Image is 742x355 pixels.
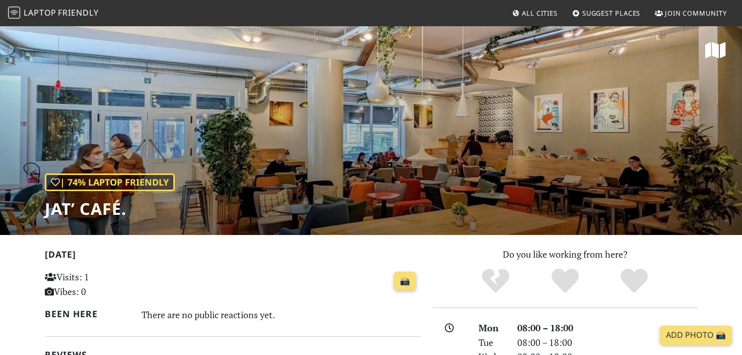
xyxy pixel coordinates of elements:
[522,9,558,18] span: All Cities
[660,326,732,345] a: Add Photo 📸
[473,321,511,335] div: Mon
[394,272,416,291] a: 📸
[45,270,162,299] p: Visits: 1 Vibes: 0
[508,4,562,22] a: All Cities
[45,173,175,191] div: | 74% Laptop Friendly
[599,267,669,295] div: Definitely!
[568,4,645,22] a: Suggest Places
[58,7,98,18] span: Friendly
[530,267,600,295] div: Yes
[142,307,421,323] div: There are no public reactions yet.
[651,4,731,22] a: Join Community
[473,335,511,350] div: Tue
[24,7,56,18] span: Laptop
[665,9,727,18] span: Join Community
[511,321,704,335] div: 08:00 – 18:00
[582,9,641,18] span: Suggest Places
[45,249,421,264] h2: [DATE]
[511,335,704,350] div: 08:00 – 18:00
[45,309,130,319] h2: Been here
[433,247,698,262] p: Do you like working from here?
[461,267,530,295] div: No
[8,5,99,22] a: LaptopFriendly LaptopFriendly
[45,199,175,218] h1: JAT’ Café.
[8,7,20,19] img: LaptopFriendly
